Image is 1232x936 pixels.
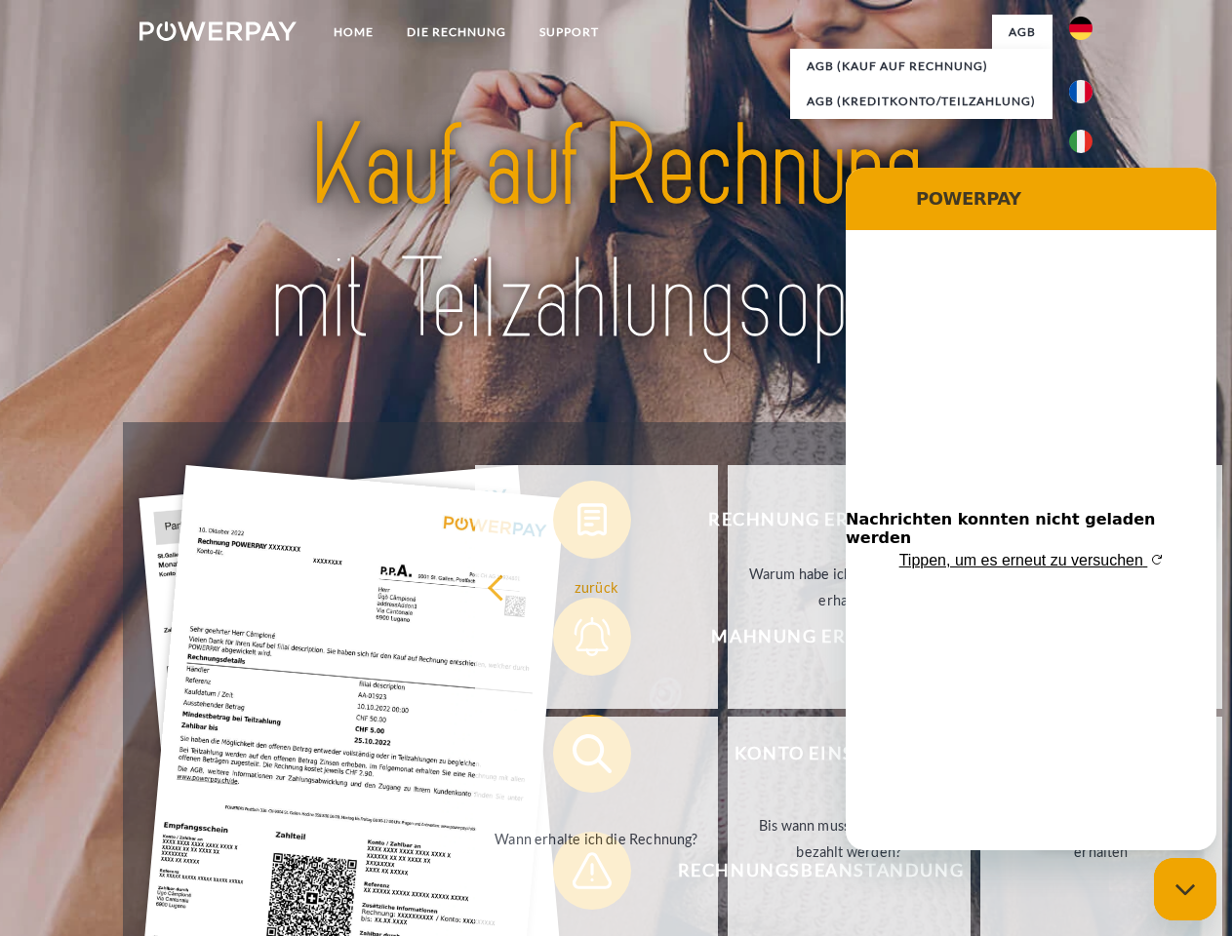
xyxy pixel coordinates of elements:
[523,15,616,50] a: SUPPORT
[139,21,297,41] img: logo-powerpay-white.svg
[846,168,1216,850] iframe: Messaging-Fenster
[317,15,390,50] a: Home
[390,15,523,50] a: DIE RECHNUNG
[790,84,1053,119] a: AGB (Kreditkonto/Teilzahlung)
[739,812,959,865] div: Bis wann muss die Rechnung bezahlt werden?
[487,825,706,851] div: Wann erhalte ich die Rechnung?
[1069,80,1093,103] img: fr
[186,94,1046,373] img: title-powerpay_de.svg
[790,49,1053,84] a: AGB (Kauf auf Rechnung)
[992,15,1053,50] a: agb
[1154,858,1216,920] iframe: Schaltfläche zum Öffnen des Messaging-Fensters
[739,561,959,613] div: Warum habe ich eine Rechnung erhalten?
[487,573,706,600] div: zurück
[1069,17,1093,40] img: de
[1069,130,1093,153] img: it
